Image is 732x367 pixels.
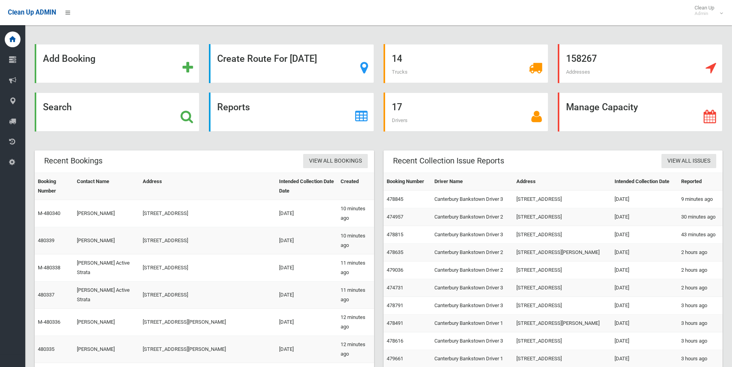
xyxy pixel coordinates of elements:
td: 43 minutes ago [678,226,723,244]
td: [DATE] [276,282,337,309]
td: [STREET_ADDRESS] [513,226,611,244]
td: [STREET_ADDRESS] [140,200,276,227]
td: [STREET_ADDRESS] [513,261,611,279]
td: 10 minutes ago [337,227,374,254]
td: Canterbury Bankstown Driver 3 [431,332,513,350]
td: [DATE] [611,332,678,350]
td: [DATE] [611,226,678,244]
th: Booking Number [384,173,432,191]
td: [DATE] [611,244,678,261]
header: Recent Collection Issue Reports [384,153,514,169]
td: [PERSON_NAME] [74,227,140,254]
td: Canterbury Bankstown Driver 3 [431,297,513,315]
a: 474957 [387,214,403,220]
td: [STREET_ADDRESS] [513,208,611,226]
th: Intended Collection Date [611,173,678,191]
span: Clean Up [691,5,722,17]
a: 479036 [387,267,403,273]
td: Canterbury Bankstown Driver 3 [431,191,513,208]
strong: Reports [217,102,250,113]
td: [DATE] [611,279,678,297]
td: [DATE] [276,336,337,363]
td: 2 hours ago [678,244,723,261]
small: Admin [695,11,714,17]
td: [DATE] [276,200,337,227]
a: 480335 [38,346,54,352]
td: [STREET_ADDRESS][PERSON_NAME] [513,244,611,261]
td: [PERSON_NAME] [74,336,140,363]
td: [STREET_ADDRESS] [513,297,611,315]
span: Drivers [392,117,408,123]
td: [PERSON_NAME] Active Strata [74,282,140,309]
a: Manage Capacity [558,93,723,132]
a: 17 Drivers [384,93,548,132]
td: [STREET_ADDRESS] [140,282,276,309]
a: 474731 [387,285,403,291]
td: [DATE] [611,261,678,279]
td: Canterbury Bankstown Driver 2 [431,208,513,226]
a: View All Issues [661,154,716,169]
th: Booking Number [35,173,74,200]
td: [STREET_ADDRESS] [513,279,611,297]
strong: 17 [392,102,402,113]
td: 30 minutes ago [678,208,723,226]
a: Search [35,93,199,132]
th: Driver Name [431,173,513,191]
header: Recent Bookings [35,153,112,169]
td: 9 minutes ago [678,191,723,208]
td: 3 hours ago [678,332,723,350]
strong: Search [43,102,72,113]
td: Canterbury Bankstown Driver 2 [431,244,513,261]
td: Canterbury Bankstown Driver 2 [431,261,513,279]
a: 480339 [38,237,54,243]
th: Reported [678,173,723,191]
strong: Manage Capacity [566,102,638,113]
td: Canterbury Bankstown Driver 3 [431,279,513,297]
span: Addresses [566,69,590,75]
a: 478616 [387,338,403,344]
td: 2 hours ago [678,261,723,279]
th: Address [140,173,276,200]
a: 478815 [387,232,403,237]
a: View All Bookings [303,154,368,169]
strong: Add Booking [43,53,95,64]
td: [PERSON_NAME] [74,200,140,227]
a: M-480340 [38,210,60,216]
th: Address [513,173,611,191]
td: 12 minutes ago [337,309,374,336]
a: 480337 [38,292,54,298]
a: 14 Trucks [384,44,548,83]
td: 11 minutes ago [337,282,374,309]
span: Trucks [392,69,408,75]
a: Create Route For [DATE] [209,44,374,83]
a: 478491 [387,320,403,326]
th: Contact Name [74,173,140,200]
a: Reports [209,93,374,132]
td: [STREET_ADDRESS] [140,254,276,282]
td: 2 hours ago [678,279,723,297]
th: Created [337,173,374,200]
a: M-480338 [38,265,60,271]
td: [DATE] [276,254,337,282]
td: 12 minutes ago [337,336,374,363]
td: 3 hours ago [678,297,723,315]
td: 11 minutes ago [337,254,374,282]
a: Add Booking [35,44,199,83]
td: [DATE] [276,309,337,336]
strong: 158267 [566,53,597,64]
td: [DATE] [611,297,678,315]
td: [DATE] [611,191,678,208]
td: [STREET_ADDRESS][PERSON_NAME] [513,315,611,332]
a: M-480336 [38,319,60,325]
a: 478635 [387,249,403,255]
a: 158267 Addresses [558,44,723,83]
td: [STREET_ADDRESS][PERSON_NAME] [140,336,276,363]
td: [STREET_ADDRESS][PERSON_NAME] [140,309,276,336]
td: [STREET_ADDRESS] [140,227,276,254]
a: 479661 [387,356,403,361]
th: Intended Collection Date Date [276,173,337,200]
strong: Create Route For [DATE] [217,53,317,64]
td: [PERSON_NAME] Active Strata [74,254,140,282]
td: [DATE] [611,208,678,226]
td: Canterbury Bankstown Driver 1 [431,315,513,332]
